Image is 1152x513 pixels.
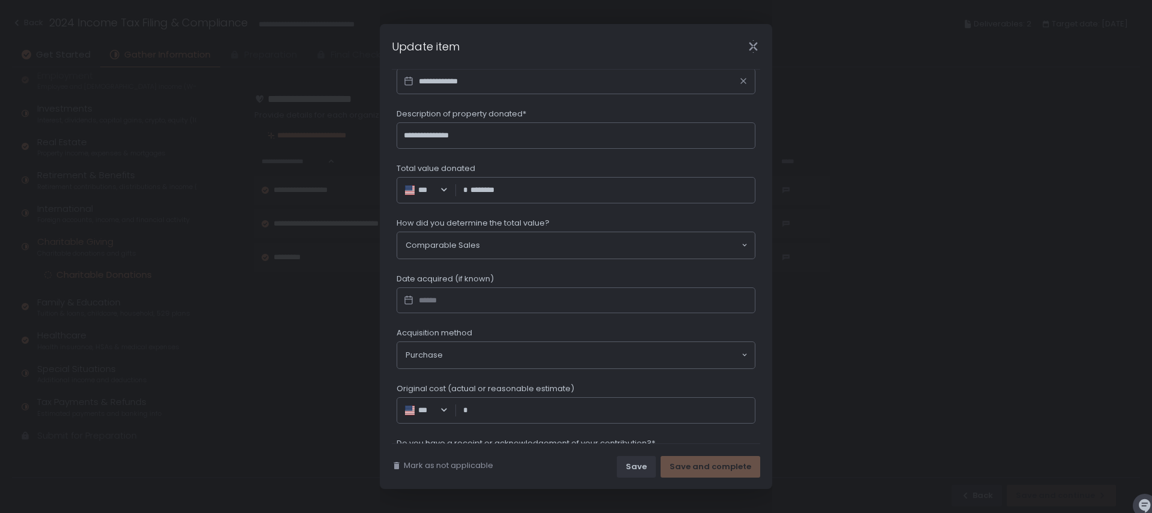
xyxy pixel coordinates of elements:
span: Mark as not applicable [404,460,493,471]
h1: Update item [392,38,460,55]
span: How did you determine the total value? [397,218,550,229]
input: Search for option [480,239,740,251]
input: Search for option [434,184,439,196]
span: Original cost (actual or reasonable estimate) [397,383,574,394]
input: Datepicker input [397,68,755,95]
span: Description of property donated* [397,109,526,119]
div: Search for option [404,184,448,196]
button: Mark as not applicable [392,460,493,471]
div: Search for option [404,404,448,416]
div: Close [734,40,772,53]
div: Search for option [397,232,755,259]
input: Datepicker input [397,287,755,314]
input: Search for option [434,404,439,416]
span: Do you have a receipt or acknowledgement of your contribution?* [397,438,655,449]
div: Search for option [397,342,755,368]
span: Date acquired (if known) [397,274,494,284]
button: Save [617,456,656,478]
span: Acquisition method [397,328,472,338]
span: Comparable Sales [406,239,480,251]
div: Save [626,461,647,472]
span: Total value donated [397,163,475,174]
span: Purchase [406,349,443,361]
input: Search for option [443,349,740,361]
